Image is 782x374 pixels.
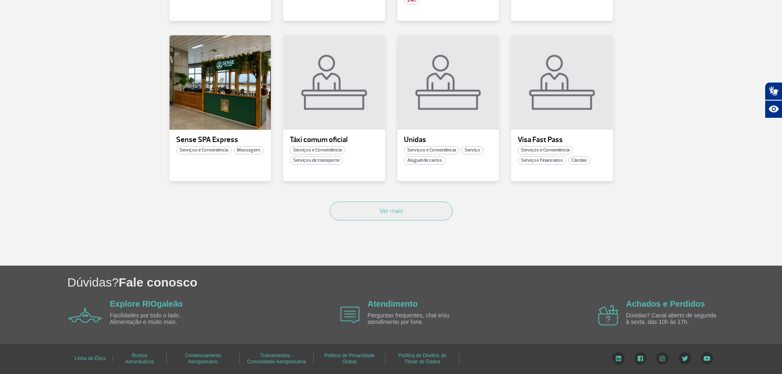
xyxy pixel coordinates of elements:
button: Abrir recursos assistivos. [765,100,782,118]
img: Instagram [656,352,669,365]
button: Abrir tradutor de língua de sinais. [765,82,782,100]
img: YouTube [701,352,713,365]
a: Linha de Ética [74,353,105,364]
button: Ver mais [330,202,453,220]
span: Serviços e Conveniência [404,146,459,154]
p: Sense SPA Express [176,136,265,144]
a: Treinamentos - Comunidade Aeroportuária [247,350,306,367]
img: airplane icon [598,305,618,326]
a: Atendimento [367,299,417,308]
p: Visa Fast Pass [518,136,606,144]
p: Perguntas frequentes, chat e/ou atendimento por fone. [367,312,462,325]
span: Serviços de transporte [290,156,343,165]
span: Câmbio [568,156,590,165]
p: Unidas [404,136,493,144]
span: Serviços e Conveniência [518,146,573,154]
span: Serviço [461,146,484,154]
a: Credenciamento Aeroportuário [185,350,221,367]
a: Política de Direitos do Titular de Dados [399,350,447,367]
a: Ruídos Aeronáuticos [125,350,154,367]
img: airplane icon [340,307,360,324]
a: Política de Privacidade Global [324,350,374,367]
span: Fale conosco [119,275,197,289]
span: Serviços e Conveniência [290,146,345,154]
span: Serviços Financeiros [518,156,566,165]
a: Explore RIOgaleão [110,299,183,308]
img: Facebook [634,352,647,365]
h1: Dúvidas? [67,274,782,291]
p: Táxi comum oficial [290,136,378,144]
img: LinkedIn [612,352,625,365]
span: Serviços e Conveniência [176,146,232,154]
a: Achados e Perdidos [626,299,705,308]
p: Dúvidas? Canal aberto de segunda à sexta, das 10h às 17h. [626,312,720,325]
div: Plugin de acessibilidade da Hand Talk. [765,82,782,118]
img: airplane icon [69,308,102,323]
img: Twitter [679,352,691,365]
p: Facilidades por todo o lado. Alimentação e muito mais. [110,312,204,325]
span: Aluguel de carros [404,156,445,165]
span: Massagem [234,146,264,154]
